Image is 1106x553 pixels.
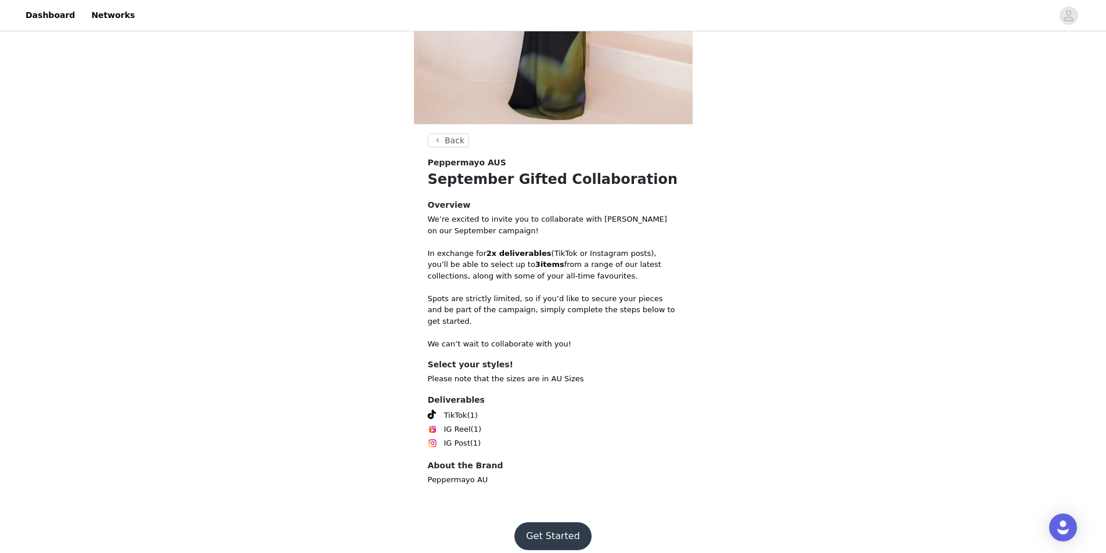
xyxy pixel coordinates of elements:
[428,474,679,486] p: Peppermayo AU
[428,133,470,147] button: Back
[428,338,679,350] p: We can’t wait to collaborate with you!
[428,373,679,385] p: Please note that the sizes are in AU Sizes
[428,359,679,371] h4: Select your styles!
[19,2,82,28] a: Dashboard
[428,157,506,169] span: Peppermayo AUS
[1049,514,1077,541] div: Open Intercom Messenger
[428,293,679,327] p: Spots are strictly limited, so if you’d like to secure your pieces and be part of the campaign, s...
[428,199,679,211] h4: Overview
[471,424,481,435] span: (1)
[428,425,437,434] img: Instagram Reels Icon
[428,460,679,472] h4: About the Brand
[1063,6,1074,25] div: avatar
[428,214,679,236] p: We’re excited to invite you to collaborate with [PERSON_NAME] on our September campaign!
[444,424,471,435] span: IG Reel
[428,439,437,448] img: Instagram Icon
[487,249,552,258] strong: 2x deliverables
[444,410,467,421] span: TikTok
[514,522,592,550] button: Get Started
[428,248,679,282] p: In exchange for (TikTok or Instagram posts), you’ll be able to select up to from a range of our l...
[84,2,142,28] a: Networks
[428,394,679,406] h4: Deliverables
[535,260,541,269] strong: 3
[444,438,470,449] span: IG Post
[467,410,477,421] span: (1)
[541,260,564,269] strong: items
[428,169,679,190] h1: September Gifted Collaboration
[470,438,481,449] span: (1)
